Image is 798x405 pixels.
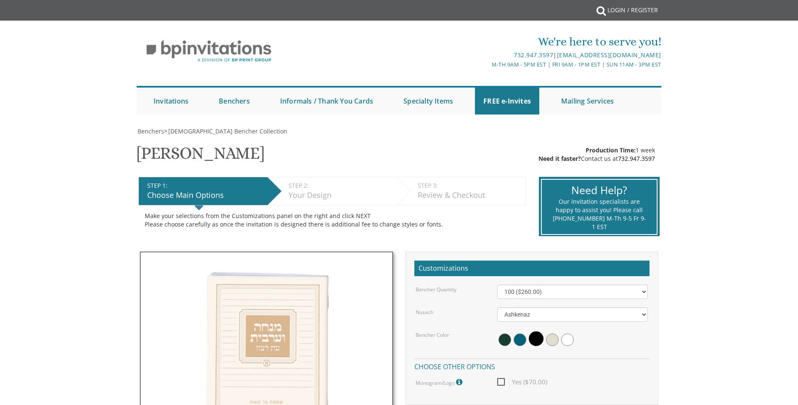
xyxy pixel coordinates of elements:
[137,127,164,135] a: Benchers
[145,212,520,229] div: Make your selections from the Customizations panel on the right and click NEXT Please choose care...
[138,127,164,135] span: Benchers
[312,33,661,50] div: We're here to serve you!
[164,127,287,135] span: >
[553,88,622,115] a: Mailing Services
[418,181,521,190] div: STEP 3:
[312,50,661,60] div: |
[147,181,263,190] div: STEP 1:
[552,197,646,231] div: Our invitation specialists are happy to assist you! Please call [PHONE_NUMBER] M-Th 9-5 Fr 9-1 EST
[416,331,449,338] label: Bencher Color
[289,190,392,201] div: Your Design
[414,261,650,277] h2: Customizations
[137,34,281,69] img: BP Invitation Loft
[312,60,661,69] div: M-Th 9am - 5pm EST | Fri 9am - 1pm EST | Sun 11am - 3pm EST
[514,51,553,59] a: 732.947.3597
[557,51,661,59] a: [EMAIL_ADDRESS][DOMAIN_NAME]
[497,377,547,387] span: Yes ($70.00)
[538,155,581,163] span: Need it faster?
[418,190,521,201] div: Review & Checkout
[618,155,655,163] a: 732.947.3597
[272,88,382,115] a: Informals / Thank You Cards
[210,88,258,115] a: Benchers
[416,309,433,316] label: Nusach
[289,181,392,190] div: STEP 2:
[167,127,287,135] a: [DEMOGRAPHIC_DATA] Bencher Collection
[416,286,456,293] label: Bencher Quantity
[538,146,655,163] div: 1 week Contact us at
[168,127,287,135] span: [DEMOGRAPHIC_DATA] Bencher Collection
[586,146,636,154] span: Production Time:
[147,190,263,201] div: Choose Main Options
[416,377,464,388] label: Monogram/Logo
[552,183,646,198] div: Need Help?
[145,88,197,115] a: Invitations
[395,88,461,115] a: Specialty Items
[137,144,264,169] h1: [PERSON_NAME]
[475,88,539,115] a: FREE e-Invites
[414,358,650,373] h4: Choose other options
